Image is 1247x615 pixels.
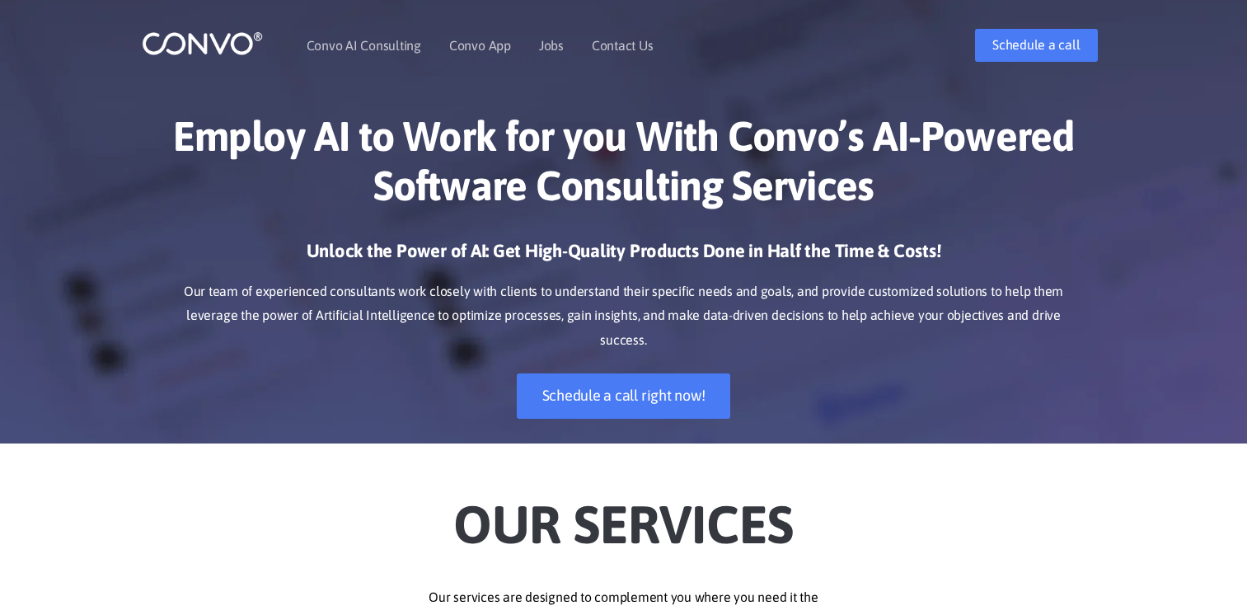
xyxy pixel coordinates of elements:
[517,373,731,419] a: Schedule a call right now!
[166,279,1081,354] p: Our team of experienced consultants work closely with clients to understand their specific needs ...
[975,29,1097,62] a: Schedule a call
[592,39,654,52] a: Contact Us
[142,31,263,56] img: logo_1.png
[307,39,421,52] a: Convo AI Consulting
[166,239,1081,275] h3: Unlock the Power of AI: Get High-Quality Products Done in Half the Time & Costs!
[166,111,1081,223] h1: Employ AI to Work for you With Convo’s AI-Powered Software Consulting Services
[539,39,564,52] a: Jobs
[449,39,511,52] a: Convo App
[166,468,1081,561] h2: Our Services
